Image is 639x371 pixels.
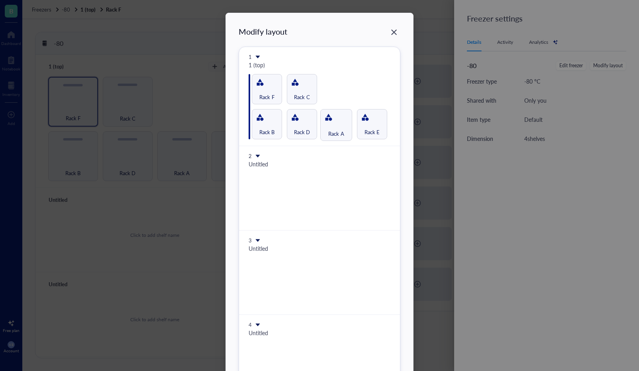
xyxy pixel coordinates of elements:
div: Modify layout [239,26,287,37]
div: Rack D [287,109,317,139]
div: 2 [249,152,252,160]
button: Close [388,26,400,39]
span: Rack F [259,93,274,101]
span: Rack D [294,128,310,136]
div: Untitled [249,160,390,168]
div: 4 [249,321,252,328]
div: Rack B [252,109,282,139]
span: Rack C [294,93,310,101]
div: Untitled [249,244,390,253]
div: Rack A [320,109,352,141]
div: Rack C [287,74,317,104]
span: Rack B [259,128,274,136]
span: Rack A [328,130,344,137]
div: Untitled [249,328,390,337]
div: Rack F [252,74,282,104]
div: 1 (top) [249,61,390,69]
div: 1 [249,53,252,61]
div: 3 [249,237,252,244]
span: Close [388,27,400,37]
